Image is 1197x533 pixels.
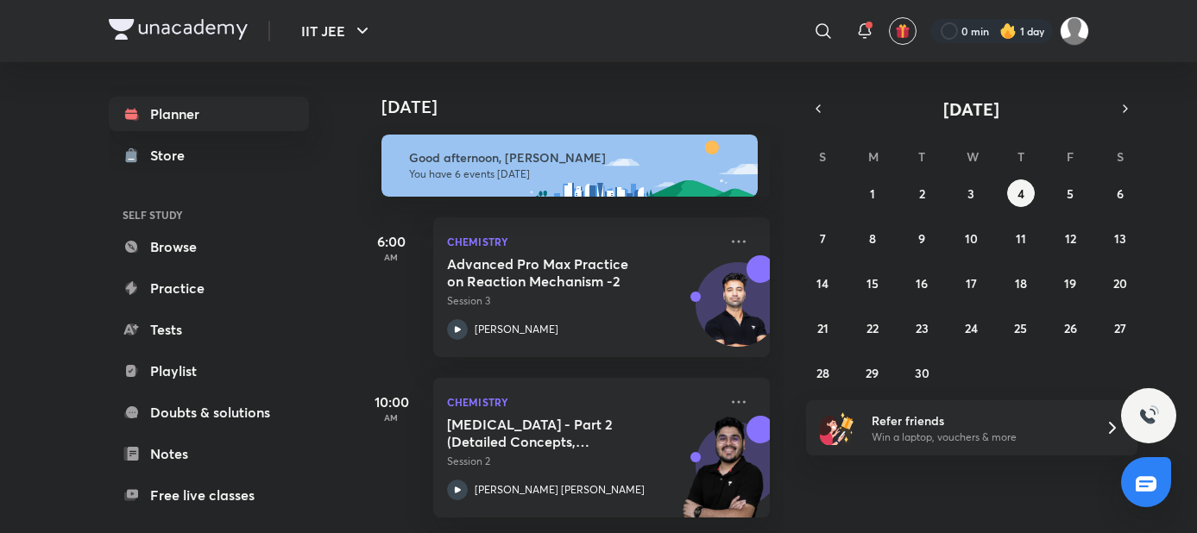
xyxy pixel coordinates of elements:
[817,320,828,336] abbr: September 21, 2025
[109,19,248,40] img: Company Logo
[918,148,925,165] abbr: Tuesday
[866,365,879,381] abbr: September 29, 2025
[1017,185,1024,202] abbr: September 4, 2025
[1016,230,1026,247] abbr: September 11, 2025
[965,230,978,247] abbr: September 10, 2025
[870,185,875,202] abbr: September 1, 2025
[447,392,718,412] p: Chemistry
[868,148,879,165] abbr: Monday
[809,269,836,297] button: September 14, 2025
[965,320,978,336] abbr: September 24, 2025
[475,482,645,498] p: [PERSON_NAME] [PERSON_NAME]
[1113,275,1127,292] abbr: September 20, 2025
[150,145,195,166] div: Store
[696,272,779,354] img: Avatar
[109,200,309,229] h6: SELF STUDY
[967,185,974,202] abbr: September 3, 2025
[1015,275,1027,292] abbr: September 18, 2025
[957,314,985,342] button: September 24, 2025
[916,320,929,336] abbr: September 23, 2025
[908,359,936,386] button: September 30, 2025
[475,322,558,337] p: [PERSON_NAME]
[966,275,977,292] abbr: September 17, 2025
[967,148,979,165] abbr: Wednesday
[916,275,928,292] abbr: September 16, 2025
[872,430,1084,445] p: Win a laptop, vouchers & more
[109,138,309,172] a: Store
[447,255,662,290] h5: Advanced Pro Max Practice on Reaction Mechanism -2
[872,411,1084,430] h6: Refer friends
[820,411,854,445] img: referral
[1056,314,1084,342] button: September 26, 2025
[109,271,309,305] a: Practice
[816,275,828,292] abbr: September 14, 2025
[1106,224,1134,252] button: September 13, 2025
[915,365,929,381] abbr: September 30, 2025
[908,224,936,252] button: September 9, 2025
[109,436,309,471] a: Notes
[381,97,787,117] h4: [DATE]
[919,185,925,202] abbr: September 2, 2025
[109,354,309,388] a: Playlist
[1117,185,1124,202] abbr: September 6, 2025
[109,395,309,430] a: Doubts & solutions
[1106,269,1134,297] button: September 20, 2025
[918,230,925,247] abbr: September 9, 2025
[1060,16,1089,46] img: Vijay
[109,478,309,512] a: Free live classes
[447,293,718,309] p: Session 3
[409,150,742,166] h6: Good afternoon, [PERSON_NAME]
[830,97,1113,121] button: [DATE]
[999,22,1017,40] img: streak
[109,97,309,131] a: Planner
[816,365,829,381] abbr: September 28, 2025
[819,148,826,165] abbr: Sunday
[447,454,718,469] p: Session 2
[357,231,426,252] h5: 6:00
[809,359,836,386] button: September 28, 2025
[357,252,426,262] p: AM
[859,179,886,207] button: September 1, 2025
[109,229,309,264] a: Browse
[357,392,426,412] h5: 10:00
[1065,230,1076,247] abbr: September 12, 2025
[943,97,999,121] span: [DATE]
[809,224,836,252] button: September 7, 2025
[1056,224,1084,252] button: September 12, 2025
[859,359,886,386] button: September 29, 2025
[1017,148,1024,165] abbr: Thursday
[1056,179,1084,207] button: September 5, 2025
[1056,269,1084,297] button: September 19, 2025
[957,179,985,207] button: September 3, 2025
[866,275,879,292] abbr: September 15, 2025
[809,314,836,342] button: September 21, 2025
[1067,148,1074,165] abbr: Friday
[908,179,936,207] button: September 2, 2025
[1007,314,1035,342] button: September 25, 2025
[357,412,426,423] p: AM
[291,14,383,48] button: IIT JEE
[1114,230,1126,247] abbr: September 13, 2025
[908,314,936,342] button: September 23, 2025
[820,230,826,247] abbr: September 7, 2025
[447,231,718,252] p: Chemistry
[1067,185,1074,202] abbr: September 5, 2025
[957,224,985,252] button: September 10, 2025
[895,23,910,39] img: avatar
[859,269,886,297] button: September 15, 2025
[381,135,758,197] img: afternoon
[1138,405,1159,426] img: ttu
[957,269,985,297] button: September 17, 2025
[447,416,662,450] h5: Hydrocarbons - Part 2 (Detailed Concepts, Mechanism, Critical Thinking and Illustartions)
[1106,314,1134,342] button: September 27, 2025
[889,17,917,45] button: avatar
[1064,320,1077,336] abbr: September 26, 2025
[1114,320,1126,336] abbr: September 27, 2025
[1064,275,1076,292] abbr: September 19, 2025
[409,167,742,181] p: You have 6 events [DATE]
[859,314,886,342] button: September 22, 2025
[859,224,886,252] button: September 8, 2025
[869,230,876,247] abbr: September 8, 2025
[1007,224,1035,252] button: September 11, 2025
[1014,320,1027,336] abbr: September 25, 2025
